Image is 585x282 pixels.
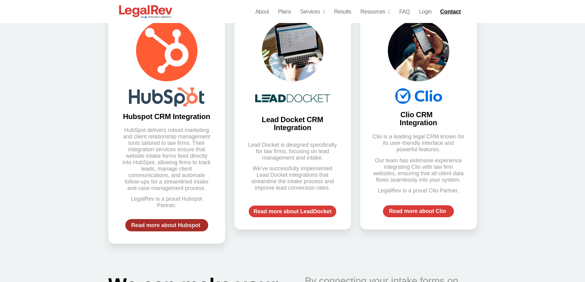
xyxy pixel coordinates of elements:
[278,7,291,16] a: Plans
[255,7,269,16] a: About
[372,187,465,194] p: LegalRev is a proud Clio Partner.
[419,7,431,16] a: Login
[440,9,461,14] span: Contact
[121,196,213,209] p: LegalRev is a proud Hubspot Partner.
[334,7,351,16] a: Results
[255,7,431,16] nav: Menu
[247,116,339,132] h3: Lead Docket CRM Integration
[247,142,339,161] p: Lead Docket is designed specifically for law firms, focusing on lead management and intake.
[383,205,454,218] a: Read more about Clio
[247,165,339,191] p: We’ve successfully implemented Lead Docket integrations that streamline the intake process and im...
[438,7,465,17] a: Contact
[372,157,465,183] p: Our team has extensive experience integrating Clio with law firm websites, ensuring that all clie...
[361,7,390,16] a: Resources
[388,111,449,127] h3: Clio CRM Integration
[372,133,465,153] p: Clio is a leading legal CRM known for its user-friendly interface and powerful features.
[249,206,336,217] a: Read more about LeadDocket
[121,127,213,191] p: HubSpot delivers robust marketing and client relationship management tools tailored to law firms....
[300,7,325,16] a: Services
[131,222,200,228] span: Read more about Hubspot
[389,208,446,214] span: Read more about Clio
[399,7,410,16] a: FAQ
[253,209,331,214] span: Read more about LeadDocket
[125,219,208,231] a: Read more about Hubspot
[121,113,213,121] h3: Hubspot CRM Integration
